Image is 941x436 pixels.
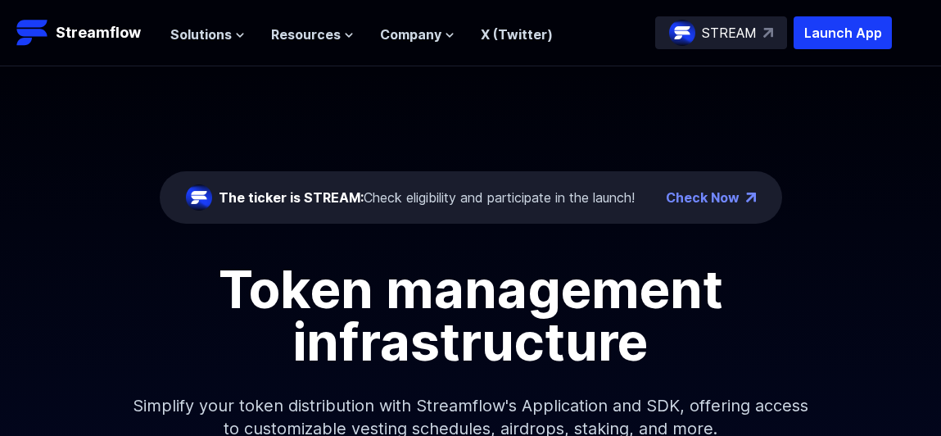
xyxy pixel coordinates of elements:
[219,189,364,206] span: The ticker is STREAM:
[666,188,740,207] a: Check Now
[702,23,757,43] p: STREAM
[186,184,212,211] img: streamflow-logo-circle.png
[380,25,441,44] span: Company
[170,25,232,44] span: Solutions
[56,21,141,44] p: Streamflow
[16,16,49,49] img: Streamflow Logo
[271,25,354,44] button: Resources
[669,20,695,46] img: streamflow-logo-circle.png
[170,25,245,44] button: Solutions
[102,263,839,368] h1: Token management infrastructure
[380,25,455,44] button: Company
[763,28,773,38] img: top-right-arrow.svg
[481,26,553,43] a: X (Twitter)
[219,188,635,207] div: Check eligibility and participate in the launch!
[746,193,756,202] img: top-right-arrow.png
[16,16,154,49] a: Streamflow
[794,16,892,49] button: Launch App
[271,25,341,44] span: Resources
[655,16,787,49] a: STREAM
